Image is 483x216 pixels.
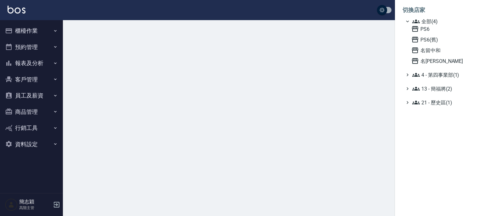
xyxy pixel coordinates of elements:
[402,3,475,18] li: 切換店家
[411,47,473,54] span: 名留中和
[411,57,473,65] span: 名[PERSON_NAME]
[412,18,473,25] span: 全部(4)
[411,25,473,33] span: PS6
[412,85,473,92] span: 13 - 簡福將(2)
[412,99,473,106] span: 21 - 歷史區(1)
[411,36,473,43] span: PS6(舊)
[412,71,473,79] span: 4 - 第四事業部(1)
